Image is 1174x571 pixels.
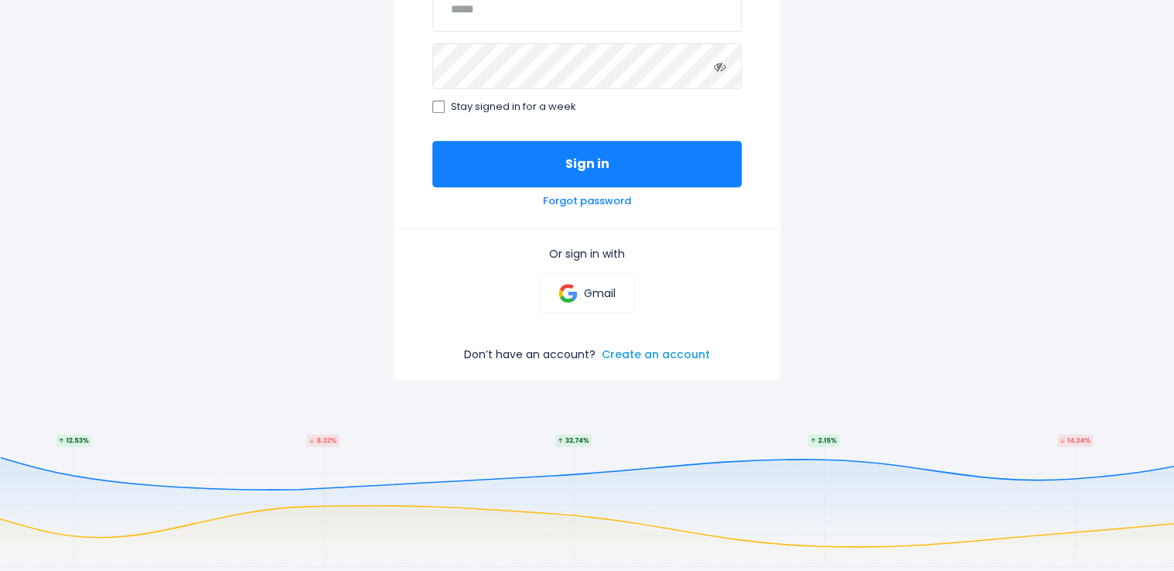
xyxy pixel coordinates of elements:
input: Stay signed in for a week [432,101,445,113]
a: Forgot password [543,195,631,208]
p: Or sign in with [432,247,742,261]
p: Don’t have an account? [464,347,596,361]
a: Gmail [539,273,634,313]
span: Stay signed in for a week [451,101,576,114]
button: Sign in [432,141,742,187]
a: Create an account [602,347,710,361]
p: Gmail [583,286,615,300]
